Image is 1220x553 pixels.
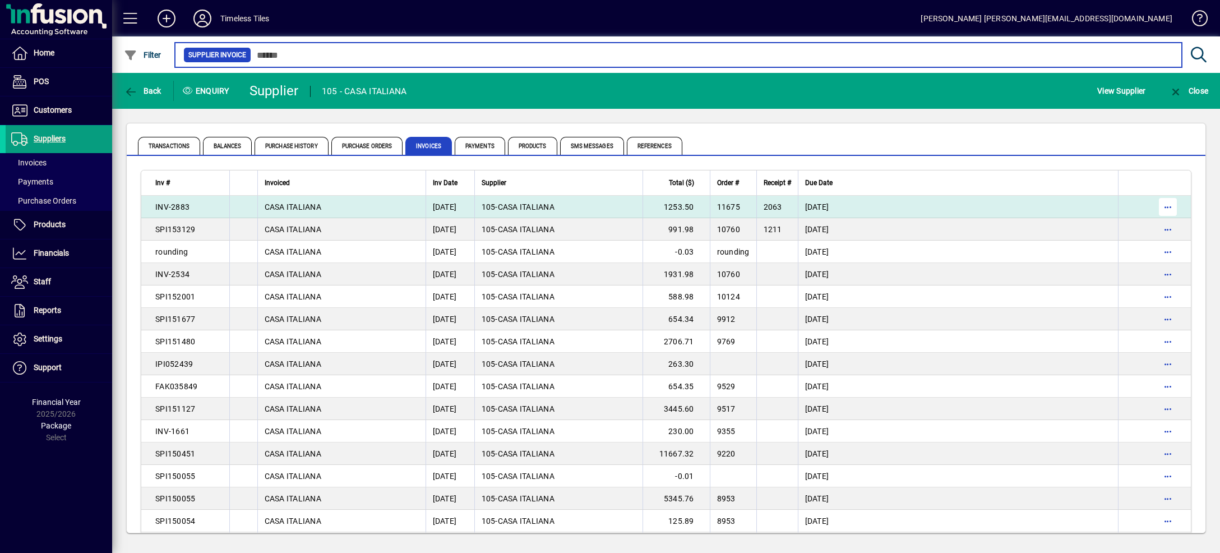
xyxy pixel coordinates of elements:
[474,420,643,443] td: -
[498,202,554,211] span: CASA ITALIANA
[265,337,321,346] span: CASA ITALIANA
[149,8,184,29] button: Add
[1184,2,1206,39] a: Knowledge Base
[764,225,782,234] span: 1211
[474,241,643,263] td: -
[265,315,321,324] span: CASA ITALIANA
[798,241,1119,263] td: [DATE]
[6,153,112,172] a: Invoices
[34,134,66,143] span: Suppliers
[265,202,321,211] span: CASA ITALIANA
[426,285,474,308] td: [DATE]
[717,292,740,301] span: 10124
[265,472,321,481] span: CASA ITALIANA
[717,382,736,391] span: 9529
[474,196,643,218] td: -
[482,404,496,413] span: 105
[155,202,190,211] span: INV-2883
[717,404,736,413] span: 9517
[433,177,457,189] span: Inv Date
[482,225,496,234] span: 105
[643,510,710,532] td: 125.89
[474,330,643,353] td: -
[717,427,736,436] span: 9355
[34,334,62,343] span: Settings
[498,270,554,279] span: CASA ITALIANA
[6,297,112,325] a: Reports
[155,315,195,324] span: SPI151677
[34,48,54,57] span: Home
[717,177,739,189] span: Order #
[474,510,643,532] td: -
[6,68,112,96] a: POS
[331,137,403,155] span: Purchase Orders
[155,382,197,391] span: FAK035849
[6,354,112,382] a: Support
[498,494,554,503] span: CASA ITALIANA
[426,443,474,465] td: [DATE]
[34,248,69,257] span: Financials
[405,137,452,155] span: Invoices
[805,177,1112,189] div: Due Date
[322,82,407,100] div: 105 - CASA ITALIANA
[498,427,554,436] span: CASA ITALIANA
[121,45,164,65] button: Filter
[426,375,474,398] td: [DATE]
[112,81,174,101] app-page-header-button: Back
[643,218,710,241] td: 991.98
[482,517,496,526] span: 105
[265,517,321,526] span: CASA ITALIANA
[1097,82,1145,100] span: View Supplier
[474,398,643,420] td: -
[482,337,496,346] span: 105
[643,308,710,330] td: 654.34
[155,292,195,301] span: SPI152001
[155,517,195,526] span: SPI150054
[155,247,188,256] span: rounding
[34,77,49,86] span: POS
[265,382,321,391] span: CASA ITALIANA
[798,330,1119,353] td: [DATE]
[498,292,554,301] span: CASA ITALIANA
[798,285,1119,308] td: [DATE]
[1159,288,1177,306] button: More options
[474,465,643,487] td: -
[155,270,190,279] span: INV-2534
[426,353,474,375] td: [DATE]
[669,177,694,189] span: Total ($)
[717,337,736,346] span: 9769
[155,427,190,436] span: INV-1661
[455,137,505,155] span: Payments
[255,137,329,155] span: Purchase History
[220,10,269,27] div: Timeless Tiles
[764,177,791,189] span: Receipt #
[1159,377,1177,395] button: More options
[717,270,740,279] span: 10760
[426,308,474,330] td: [DATE]
[798,196,1119,218] td: [DATE]
[265,247,321,256] span: CASA ITALIANA
[921,10,1172,27] div: [PERSON_NAME] [PERSON_NAME][EMAIL_ADDRESS][DOMAIN_NAME]
[1159,445,1177,463] button: More options
[627,137,682,155] span: References
[1169,86,1208,95] span: Close
[265,270,321,279] span: CASA ITALIANA
[717,494,736,503] span: 8953
[265,427,321,436] span: CASA ITALIANA
[6,39,112,67] a: Home
[265,494,321,503] span: CASA ITALIANA
[498,360,554,368] span: CASA ITALIANA
[34,306,61,315] span: Reports
[11,196,76,205] span: Purchase Orders
[265,177,290,189] span: Invoiced
[643,353,710,375] td: 263.30
[6,191,112,210] a: Purchase Orders
[6,325,112,353] a: Settings
[798,465,1119,487] td: [DATE]
[426,330,474,353] td: [DATE]
[6,172,112,191] a: Payments
[1159,422,1177,440] button: More options
[155,225,195,234] span: SPI153129
[265,449,321,458] span: CASA ITALIANA
[482,449,496,458] span: 105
